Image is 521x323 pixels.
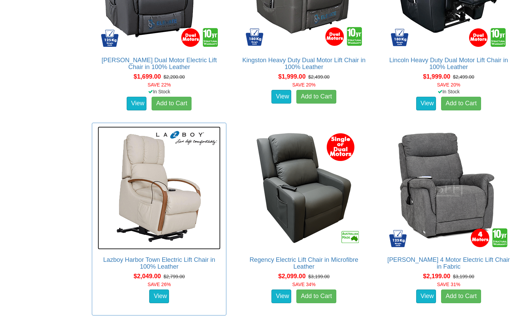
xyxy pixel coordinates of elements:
[308,74,329,80] del: $2,499.00
[278,273,306,280] span: $2,099.00
[103,256,215,270] a: Lazboy Harbor Town Electric Lift Chair in 100% Leather
[271,90,291,104] a: View
[416,290,436,303] a: View
[437,82,460,88] font: SAVE 20%
[90,88,228,95] div: In Stock
[147,282,171,287] font: SAVE 26%
[133,73,161,80] span: $1,699.00
[423,273,450,280] span: $2,199.00
[278,73,306,80] span: $1,999.00
[164,274,185,279] del: $2,799.00
[453,274,474,279] del: $3,199.00
[98,126,221,250] img: Lazboy Harbor Town Electric Lift Chair in 100% Leather
[164,74,185,80] del: $2,200.00
[152,97,192,110] a: Add to Cart
[453,74,474,80] del: $2,499.00
[271,290,291,303] a: View
[147,82,171,88] font: SAVE 22%
[242,126,365,250] img: Regency Electric Lift Chair in Microfibre Leather
[149,290,169,303] a: View
[388,256,510,270] a: [PERSON_NAME] 4 Motor Electric Lift Chair in Fabric
[416,97,436,110] a: View
[437,282,460,287] font: SAVE 31%
[441,97,481,110] a: Add to Cart
[292,82,315,88] font: SAVE 20%
[250,256,358,270] a: Regency Electric Lift Chair in Microfibre Leather
[389,57,508,70] a: Lincoln Heavy Duty Dual Motor Lift Chair in 100% Leather
[127,97,146,110] a: View
[423,73,450,80] span: $1,999.00
[387,126,510,250] img: Dalton 4 Motor Electric Lift Chair in Fabric
[101,57,217,70] a: [PERSON_NAME] Dual Motor Electric Lift Chair in 100% Leather
[441,290,481,303] a: Add to Cart
[380,88,517,95] div: In Stock
[296,90,336,104] a: Add to Cart
[296,290,336,303] a: Add to Cart
[308,274,329,279] del: $3,199.00
[242,57,366,70] a: Kingston Heavy Duty Dual Motor Lift Chair in 100% Leather
[133,273,161,280] span: $2,049.00
[292,282,315,287] font: SAVE 34%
